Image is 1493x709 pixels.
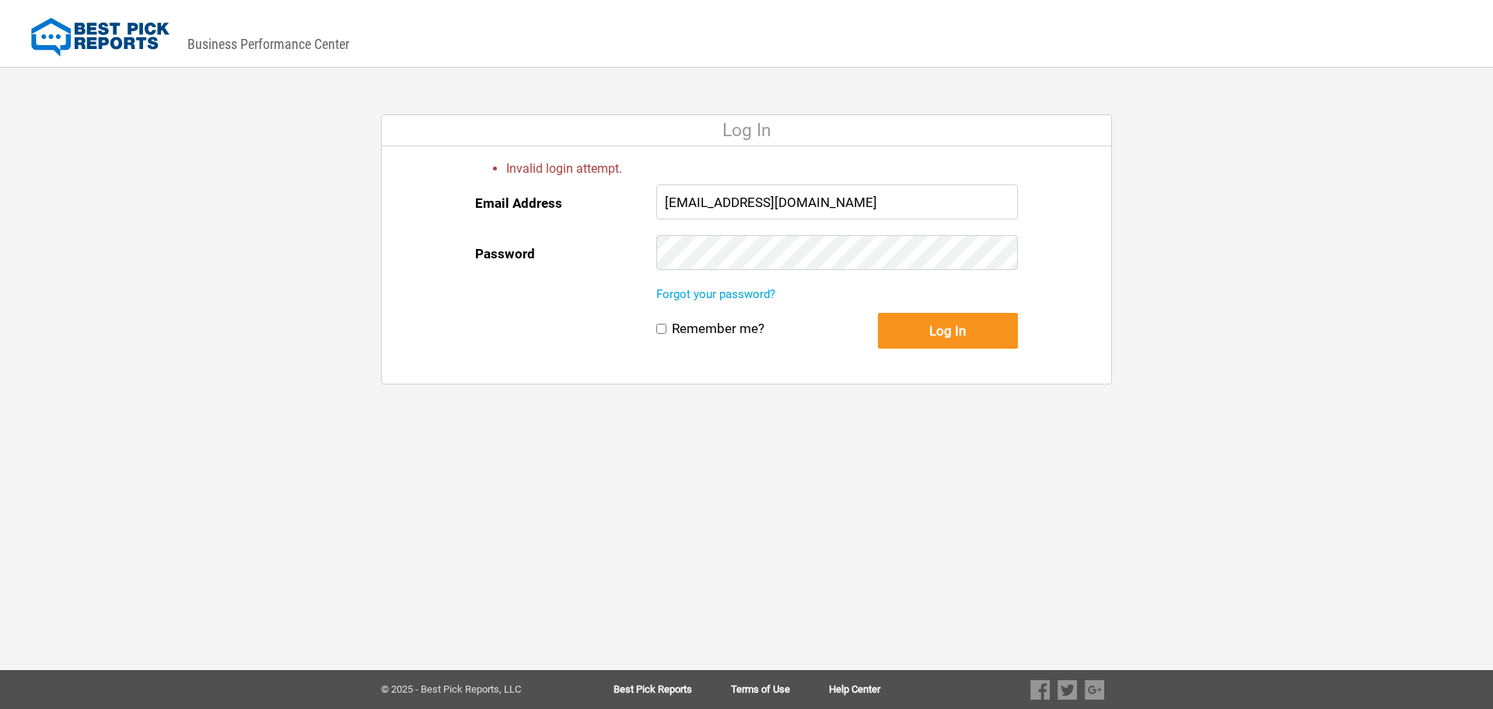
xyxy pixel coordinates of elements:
a: Help Center [829,684,880,695]
label: Email Address [475,184,562,222]
label: Password [475,235,535,272]
li: Invalid login attempt. [506,160,1018,177]
a: Best Pick Reports [614,684,731,695]
label: Remember me? [672,321,764,337]
div: © 2025 - Best Pick Reports, LLC [381,684,564,695]
button: Log In [878,313,1018,349]
a: Forgot your password? [656,287,775,301]
a: Terms of Use [731,684,829,695]
img: Best Pick Reports Logo [31,18,170,57]
div: Log In [382,115,1111,146]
